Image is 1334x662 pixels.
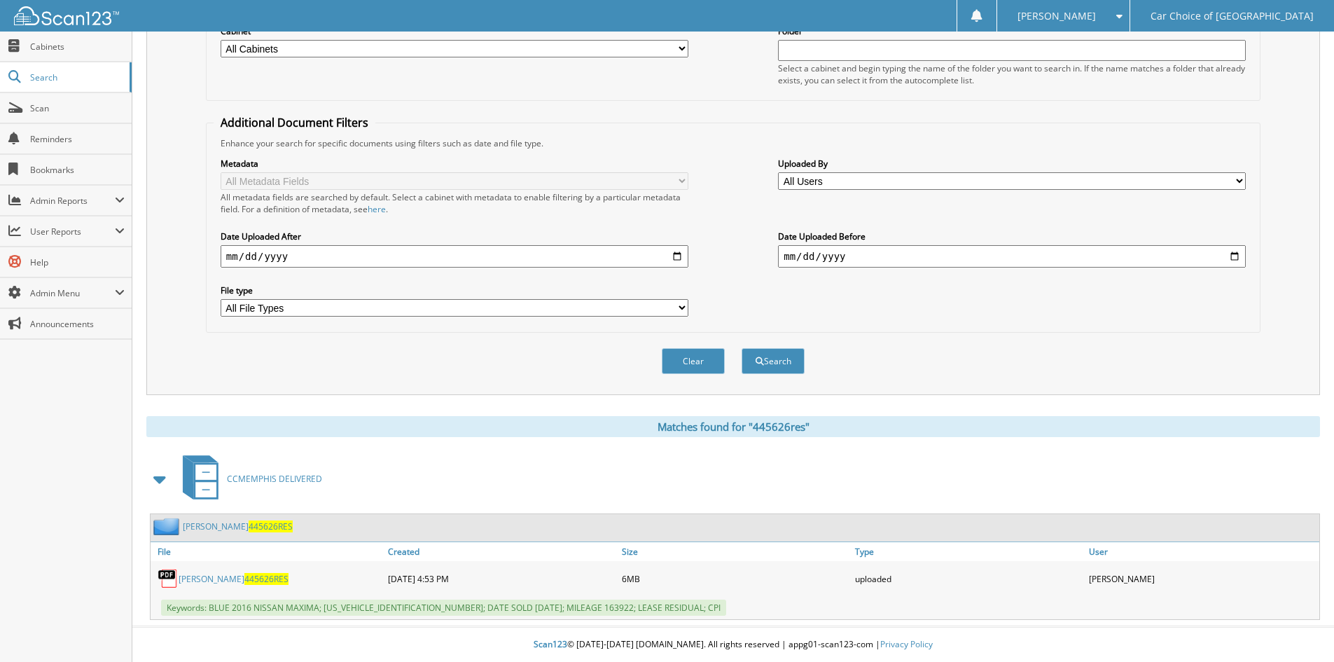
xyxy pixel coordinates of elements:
span: Scan123 [534,638,567,650]
span: 445626RES [244,573,289,585]
span: Keywords: BLUE 2016 NISSAN MAXIMA; [US_VEHICLE_IDENTIFICATION_NUMBER]; DATE SOLD [DATE]; MILEAGE ... [161,600,726,616]
a: File [151,542,384,561]
label: Metadata [221,158,688,170]
div: Enhance your search for specific documents using filters such as date and file type. [214,137,1253,149]
div: 6MB [618,565,852,593]
div: Select a cabinet and begin typing the name of the folder you want to search in. If the name match... [778,62,1246,86]
img: folder2.png [153,518,183,535]
span: Admin Reports [30,195,115,207]
div: All metadata fields are searched by default. Select a cabinet with metadata to enable filtering b... [221,191,688,215]
div: [PERSON_NAME] [1085,565,1319,593]
span: Search [30,71,123,83]
span: Help [30,256,125,268]
label: Uploaded By [778,158,1246,170]
div: © [DATE]-[DATE] [DOMAIN_NAME]. All rights reserved | appg01-scan123-com | [132,628,1334,662]
a: [PERSON_NAME]445626RES [179,573,289,585]
button: Clear [662,348,725,374]
input: start [221,245,688,268]
span: Announcements [30,318,125,330]
a: CCMEMPHIS DELIVERED [174,451,322,506]
legend: Additional Document Filters [214,115,375,130]
label: Date Uploaded Before [778,230,1246,242]
div: [DATE] 4:53 PM [384,565,618,593]
span: User Reports [30,226,115,237]
input: end [778,245,1246,268]
span: Car Choice of [GEOGRAPHIC_DATA] [1151,12,1314,20]
span: Bookmarks [30,164,125,176]
span: Reminders [30,133,125,145]
a: [PERSON_NAME]445626RES [183,520,293,532]
a: Size [618,542,852,561]
label: File type [221,284,688,296]
div: Matches found for "445626res" [146,416,1320,437]
span: CCMEMPHIS DELIVERED [227,473,322,485]
span: Admin Menu [30,287,115,299]
a: Created [384,542,618,561]
label: Date Uploaded After [221,230,688,242]
a: Privacy Policy [880,638,933,650]
img: scan123-logo-white.svg [14,6,119,25]
span: [PERSON_NAME] [1017,12,1096,20]
iframe: Chat Widget [1264,595,1334,662]
button: Search [742,348,805,374]
span: 445626RES [249,520,293,532]
img: PDF.png [158,568,179,589]
div: uploaded [852,565,1085,593]
span: Cabinets [30,41,125,53]
a: here [368,203,386,215]
a: User [1085,542,1319,561]
span: Scan [30,102,125,114]
a: Type [852,542,1085,561]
